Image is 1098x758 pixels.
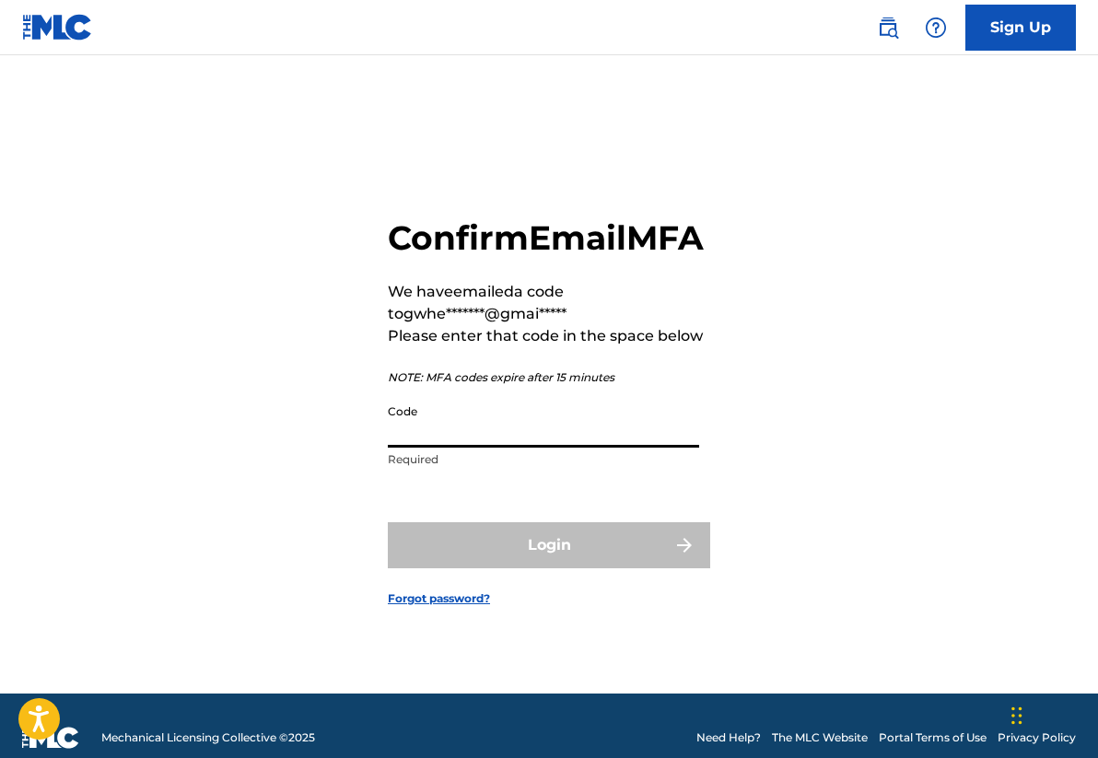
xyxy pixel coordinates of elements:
[388,217,710,259] h2: Confirm Email MFA
[879,729,987,746] a: Portal Terms of Use
[965,5,1076,51] a: Sign Up
[998,729,1076,746] a: Privacy Policy
[101,729,315,746] span: Mechanical Licensing Collective © 2025
[22,727,79,749] img: logo
[1006,670,1098,758] iframe: Chat Widget
[22,14,93,41] img: MLC Logo
[870,9,906,46] a: Public Search
[388,369,710,386] p: NOTE: MFA codes expire after 15 minutes
[696,729,761,746] a: Need Help?
[388,590,490,607] a: Forgot password?
[877,17,899,39] img: search
[925,17,947,39] img: help
[388,451,699,468] p: Required
[388,325,710,347] p: Please enter that code in the space below
[1011,688,1022,743] div: Drag
[772,729,868,746] a: The MLC Website
[917,9,954,46] div: Help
